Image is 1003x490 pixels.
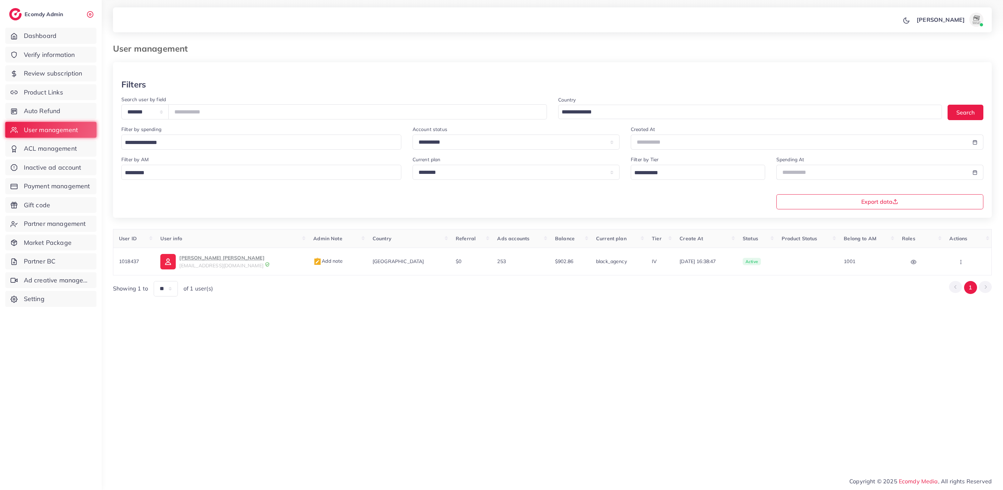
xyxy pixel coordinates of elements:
a: ACL management [5,141,96,157]
span: of 1 user(s) [183,285,213,293]
span: Dashboard [24,31,56,40]
a: Dashboard [5,28,96,44]
label: Filter by spending [121,126,161,133]
span: IV [652,258,657,264]
label: Current plan [413,156,441,163]
label: Country [558,96,576,103]
input: Search for option [559,107,933,118]
a: logoEcomdy Admin [9,8,65,20]
button: Search [948,105,983,120]
span: Partner BC [24,257,56,266]
a: Payment management [5,178,96,194]
label: Account status [413,126,447,133]
span: Auto Refund [24,106,61,116]
h3: User management [113,44,193,54]
span: Partner management [24,219,86,228]
a: Auto Refund [5,103,96,119]
span: Export data [861,199,898,204]
span: [EMAIL_ADDRESS][DOMAIN_NAME] [179,262,263,269]
a: Setting [5,291,96,307]
input: Search for option [122,137,392,148]
a: Review subscription [5,65,96,81]
span: Tier [652,235,662,242]
span: Payment management [24,182,90,191]
span: Gift code [24,201,50,210]
p: [PERSON_NAME] [917,15,965,24]
div: Search for option [631,165,765,180]
span: Market Package [24,238,72,247]
span: Admin Note [313,235,342,242]
span: active [743,258,761,266]
img: avatar [969,13,983,27]
a: Inactive ad account [5,159,96,176]
a: Ecomdy Media [899,478,938,485]
span: $902.86 [555,258,573,264]
div: Search for option [558,105,942,119]
span: User ID [119,235,137,242]
label: Filter by AM [121,156,149,163]
a: Verify information [5,47,96,63]
label: Created At [631,126,655,133]
a: [PERSON_NAME] [PERSON_NAME][EMAIL_ADDRESS][DOMAIN_NAME] [160,254,302,269]
span: User info [160,235,182,242]
span: Balance [555,235,575,242]
a: User management [5,122,96,138]
span: [DATE] 16:38:47 [680,258,731,265]
label: Spending At [776,156,804,163]
span: Ads accounts [497,235,529,242]
span: Review subscription [24,69,82,78]
a: Market Package [5,235,96,251]
span: Actions [949,235,967,242]
h2: Ecomdy Admin [25,11,65,18]
span: $0 [456,258,461,264]
img: 9CAL8B2pu8EFxCJHYAAAAldEVYdGRhdGU6Y3JlYXRlADIwMjItMTItMDlUMDQ6NTg6MzkrMDA6MDBXSlgLAAAAJXRFWHRkYXR... [265,262,270,267]
a: [PERSON_NAME]avatar [913,13,986,27]
div: Search for option [121,165,401,180]
span: Verify information [24,50,75,59]
span: Copyright © 2025 [849,477,992,485]
span: Inactive ad account [24,163,81,172]
span: Product Links [24,88,63,97]
img: logo [9,8,22,20]
button: Go to page 1 [964,281,977,294]
span: Ad creative management [24,276,91,285]
button: Export data [776,194,983,209]
span: User management [24,125,78,135]
span: Add note [313,258,343,264]
p: [PERSON_NAME] [PERSON_NAME] [179,254,264,262]
span: 253 [497,258,506,264]
span: black_agency [596,258,627,264]
span: ACL management [24,144,77,153]
a: Partner management [5,216,96,232]
a: Product Links [5,84,96,100]
span: Showing 1 to [113,285,148,293]
img: admin_note.cdd0b510.svg [313,257,322,266]
span: , All rights Reserved [938,477,992,485]
span: Create At [680,235,703,242]
ul: Pagination [949,281,992,294]
a: Ad creative management [5,272,96,288]
span: Product Status [782,235,817,242]
span: Current plan [596,235,627,242]
span: [GEOGRAPHIC_DATA] [373,258,424,264]
div: Search for option [121,135,401,150]
img: ic-user-info.36bf1079.svg [160,254,176,269]
h3: Filters [121,79,146,90]
span: Country [373,235,392,242]
span: 1001 [844,258,855,264]
a: Gift code [5,197,96,213]
span: Roles [902,235,915,242]
span: Status [743,235,758,242]
input: Search for option [632,168,756,178]
span: Setting [24,294,45,303]
label: Filter by Tier [631,156,658,163]
span: Referral [456,235,476,242]
input: Search for option [122,168,392,178]
span: 1018437 [119,258,139,264]
span: Belong to AM [844,235,876,242]
label: Search user by field [121,96,166,103]
a: Partner BC [5,253,96,269]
